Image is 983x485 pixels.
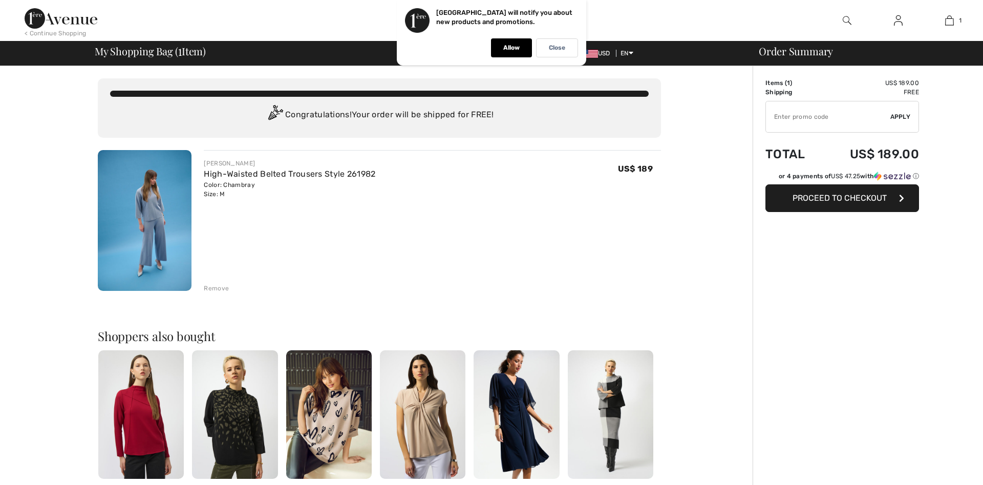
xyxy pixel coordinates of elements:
[286,350,372,479] img: Mock Neck Jewel Embellished Pullover Style 253721
[843,14,851,27] img: search the website
[945,14,954,27] img: My Bag
[582,50,614,57] span: USD
[98,350,184,479] img: High Neck Pullover Style 254034
[204,180,375,199] div: Color: Chambray Size: M
[549,44,565,52] p: Close
[568,350,653,479] img: High-Waist Knitted Pencil Skirt Style 253908
[890,112,911,121] span: Apply
[98,330,661,342] h2: Shoppers also bought
[765,88,821,97] td: Shipping
[25,8,97,29] img: 1ère Avenue
[746,46,977,56] div: Order Summary
[380,350,465,479] img: Knotted V-Neck Pullover Style 251230
[894,14,903,27] img: My Info
[959,16,961,25] span: 1
[503,44,520,52] p: Allow
[204,284,229,293] div: Remove
[831,173,860,180] span: US$ 47.25
[793,193,887,203] span: Proceed to Checkout
[821,78,919,88] td: US$ 189.00
[821,137,919,172] td: US$ 189.00
[886,14,911,27] a: Sign In
[265,105,285,125] img: Congratulation2.svg
[474,350,559,479] img: Knee-Length Wrap Dress Style 261710
[95,46,206,56] span: My Shopping Bag ( Item)
[25,29,87,38] div: < Continue Shopping
[924,14,974,27] a: 1
[192,350,277,479] img: Animal-Print Mock Neck Pullover Style 253912
[98,150,191,291] img: High-Waisted Belted Trousers Style 261982
[621,50,633,57] span: EN
[779,172,919,181] div: or 4 payments of with
[204,159,375,168] div: [PERSON_NAME]
[765,184,919,212] button: Proceed to Checkout
[436,9,572,26] p: [GEOGRAPHIC_DATA] will notify you about new products and promotions.
[765,137,821,172] td: Total
[765,78,821,88] td: Items ( )
[821,88,919,97] td: Free
[874,172,911,181] img: Sezzle
[178,44,182,57] span: 1
[618,164,653,174] span: US$ 189
[204,169,375,179] a: High-Waisted Belted Trousers Style 261982
[787,79,790,87] span: 1
[766,101,890,132] input: Promo code
[110,105,649,125] div: Congratulations! Your order will be shipped for FREE!
[765,172,919,184] div: or 4 payments ofUS$ 47.25withSezzle Click to learn more about Sezzle
[582,50,598,58] img: US Dollar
